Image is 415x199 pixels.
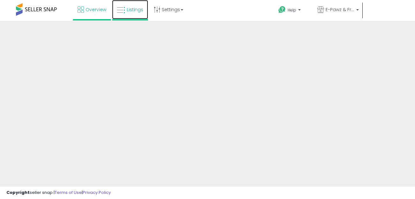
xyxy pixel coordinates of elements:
span: Help [288,7,296,13]
a: Help [273,1,312,21]
strong: Copyright [6,189,30,195]
a: Privacy Policy [83,189,111,195]
span: E-Pawz & Friends [326,6,354,13]
span: Overview [86,6,106,13]
a: Terms of Use [55,189,82,195]
i: Get Help [278,6,286,14]
div: seller snap | | [6,190,111,196]
span: Listings [127,6,143,13]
